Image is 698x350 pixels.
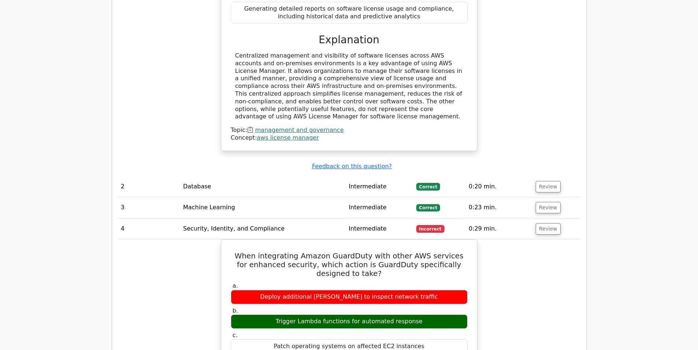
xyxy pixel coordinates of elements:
[466,197,533,218] td: 0:23 min.
[118,197,180,218] td: 3
[466,218,533,239] td: 0:29 min.
[233,282,238,289] span: a.
[230,251,468,278] h5: When integrating Amazon GuardDuty with other AWS services for enhanced security, which action is ...
[536,202,561,213] button: Review
[416,225,444,232] span: Incorrect
[231,2,468,24] div: Generating detailed reports on software license usage and compliance, including historical data a...
[346,176,413,197] td: Intermediate
[180,197,346,218] td: Machine Learning
[180,176,346,197] td: Database
[466,176,533,197] td: 0:20 min.
[312,163,392,170] a: Feedback on this question?
[346,197,413,218] td: Intermediate
[235,52,463,121] div: Centralized management and visibility of software licenses across AWS accounts and on-premises en...
[233,332,238,339] span: c.
[231,134,468,142] div: Concept:
[231,290,468,304] div: Deploy additional [PERSON_NAME] to inspect network traffic
[231,314,468,329] div: Trigger Lambda functions for automated response
[118,218,180,239] td: 4
[118,176,180,197] td: 2
[416,183,440,190] span: Correct
[346,218,413,239] td: Intermediate
[255,126,344,133] a: management and governance
[180,218,346,239] td: Security, Identity, and Compliance
[231,126,468,134] div: Topic:
[235,34,463,46] h3: Explanation
[536,181,561,192] button: Review
[257,134,319,141] a: aws license manager
[416,204,440,211] span: Correct
[233,307,238,314] span: b.
[536,223,561,235] button: Review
